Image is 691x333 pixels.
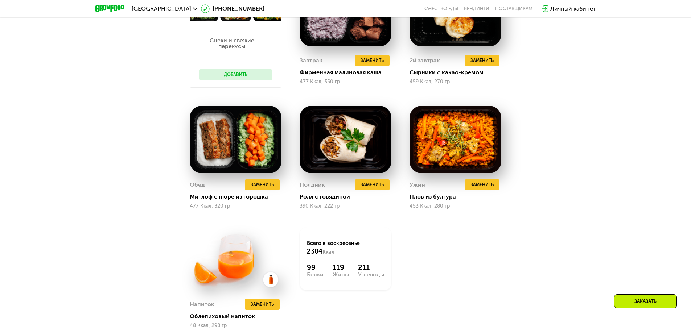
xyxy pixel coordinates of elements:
span: Заменить [251,301,274,308]
span: Заменить [361,57,384,64]
span: Ккал [322,249,334,255]
div: Белки [307,272,324,278]
div: 48 Ккал, 298 гр [190,323,281,329]
div: Углеводы [358,272,384,278]
div: Личный кабинет [550,4,596,13]
div: 390 Ккал, 222 гр [300,203,391,209]
button: Заменить [465,55,499,66]
div: Митлоф с пюре из горошка [190,193,287,200]
span: Заменить [361,181,384,188]
span: 2304 [307,247,322,255]
div: Заказать [614,294,677,308]
span: [GEOGRAPHIC_DATA] [132,6,191,12]
div: 477 Ккал, 320 гр [190,203,281,209]
div: Плов из булгура [410,193,507,200]
div: 2й завтрак [410,55,440,66]
div: Сырники с какао-кремом [410,69,507,76]
p: Снеки и свежие перекусы [199,38,265,49]
div: 99 [307,263,324,272]
div: 453 Ккал, 280 гр [410,203,501,209]
div: Обед [190,179,205,190]
a: [PHONE_NUMBER] [201,4,264,13]
button: Добавить [199,69,272,80]
button: Заменить [245,179,280,190]
span: Заменить [251,181,274,188]
button: Заменить [245,299,280,310]
div: 459 Ккал, 270 гр [410,79,501,85]
button: Заменить [355,55,390,66]
div: Напиток [190,299,214,310]
div: Ролл с говядиной [300,193,397,200]
a: Вендинги [464,6,489,12]
a: Качество еды [423,6,458,12]
div: поставщикам [495,6,532,12]
span: Заменить [470,57,494,64]
div: Облепиховый напиток [190,313,287,320]
div: Фирменная малиновая каша [300,69,397,76]
div: Жиры [333,272,349,278]
button: Заменить [465,179,499,190]
div: Ужин [410,179,425,190]
div: Полдник [300,179,325,190]
button: Заменить [355,179,390,190]
div: Всего в воскресенье [307,240,384,256]
div: 477 Ккал, 350 гр [300,79,391,85]
div: 119 [333,263,349,272]
div: Завтрак [300,55,322,66]
span: Заменить [470,181,494,188]
div: 211 [358,263,384,272]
